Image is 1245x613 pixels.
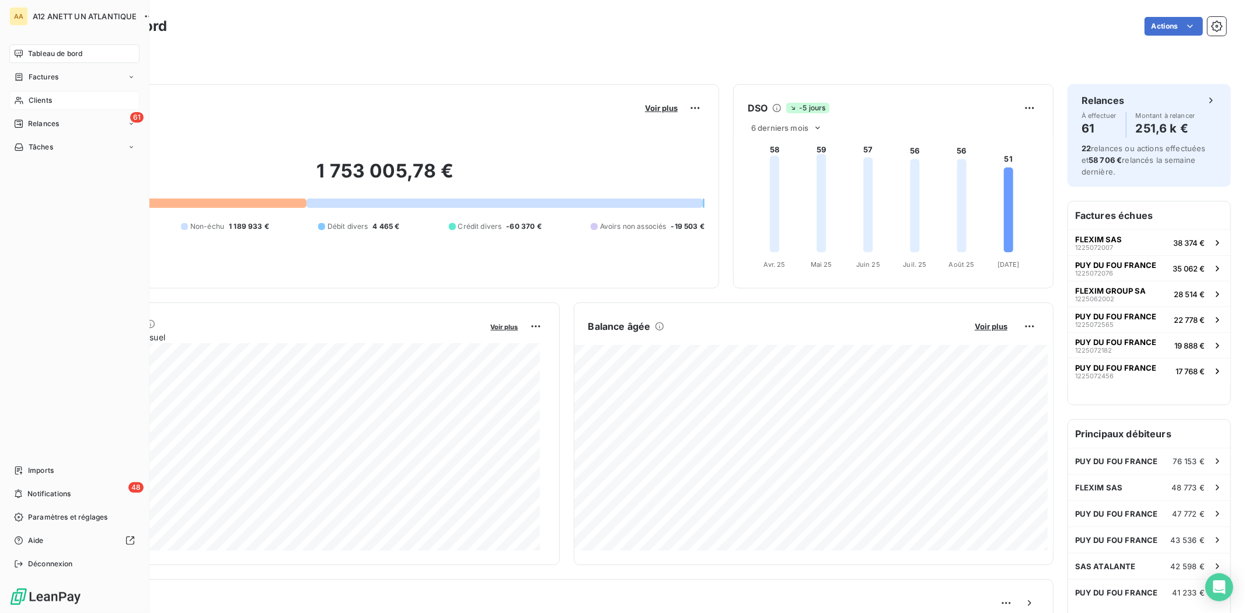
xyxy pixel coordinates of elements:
[1068,332,1230,358] button: PUY DU FOU FRANCE122507218219 888 €
[1173,264,1205,273] span: 35 062 €
[1174,290,1205,299] span: 28 514 €
[28,512,107,523] span: Paramètres et réglages
[1075,588,1158,597] span: PUY DU FOU FRANCE
[1075,363,1156,372] span: PUY DU FOU FRANCE
[1075,270,1113,277] span: 1225072076
[491,323,518,331] span: Voir plus
[33,12,137,21] span: A12 ANETT UN ATLANTIQUE
[1075,337,1156,347] span: PUY DU FOU FRANCE
[949,260,975,269] tspan: Août 25
[1075,244,1113,251] span: 1225072007
[29,142,53,152] span: Tâches
[903,260,926,269] tspan: Juil. 25
[1075,286,1146,295] span: FLEXIM GROUP SA
[1075,509,1158,518] span: PUY DU FOU FRANCE
[1068,201,1230,229] h6: Factures échues
[1082,144,1091,153] span: 22
[66,331,483,343] span: Chiffre d'affaires mensuel
[1075,321,1114,328] span: 1225072565
[1082,112,1117,119] span: À effectuer
[1173,457,1205,466] span: 76 153 €
[128,482,144,493] span: 48
[1174,315,1205,325] span: 22 778 €
[130,112,144,123] span: 61
[1176,367,1205,376] span: 17 768 €
[671,221,705,232] span: -19 503 €
[28,559,73,569] span: Déconnexion
[1136,112,1195,119] span: Montant à relancer
[751,123,808,133] span: 6 derniers mois
[1082,93,1124,107] h6: Relances
[66,159,705,194] h2: 1 753 005,78 €
[1075,372,1114,379] span: 1225072456
[975,322,1007,331] span: Voir plus
[506,221,541,232] span: -60 370 €
[588,319,651,333] h6: Balance âgée
[9,531,140,550] a: Aide
[971,321,1011,332] button: Voir plus
[1068,281,1230,306] button: FLEXIM GROUP SA122506200228 514 €
[1082,144,1206,176] span: relances ou actions effectuées et relancés la semaine dernière.
[856,260,880,269] tspan: Juin 25
[811,260,832,269] tspan: Mai 25
[190,221,224,232] span: Non-échu
[600,221,667,232] span: Avoirs non associés
[458,221,502,232] span: Crédit divers
[1089,155,1122,165] span: 58 706 €
[764,260,786,269] tspan: Avr. 25
[748,101,768,115] h6: DSO
[1171,562,1205,571] span: 42 598 €
[28,535,44,546] span: Aide
[1205,573,1233,601] div: Open Intercom Messenger
[1075,535,1158,545] span: PUY DU FOU FRANCE
[1173,509,1205,518] span: 47 772 €
[1172,483,1205,492] span: 48 773 €
[641,103,681,113] button: Voir plus
[1082,119,1117,138] h4: 61
[1173,238,1205,248] span: 38 374 €
[487,321,522,332] button: Voir plus
[1075,260,1156,270] span: PUY DU FOU FRANCE
[1068,420,1230,448] h6: Principaux débiteurs
[1075,347,1112,354] span: 1225072182
[327,221,368,232] span: Débit divers
[229,221,269,232] span: 1 189 933 €
[1075,312,1156,321] span: PUY DU FOU FRANCE
[1174,341,1205,350] span: 19 888 €
[1075,295,1114,302] span: 1225062002
[9,7,28,26] div: AA
[1068,306,1230,332] button: PUY DU FOU FRANCE122507256522 778 €
[1075,457,1158,466] span: PUY DU FOU FRANCE
[28,48,82,59] span: Tableau de bord
[1171,535,1205,545] span: 43 536 €
[1145,17,1203,36] button: Actions
[27,489,71,499] span: Notifications
[1075,483,1123,492] span: FLEXIM SAS
[1173,588,1205,597] span: 41 233 €
[1068,229,1230,255] button: FLEXIM SAS122507200738 374 €
[1136,119,1195,138] h4: 251,6 k €
[1068,255,1230,281] button: PUY DU FOU FRANCE122507207635 062 €
[28,465,54,476] span: Imports
[9,587,82,606] img: Logo LeanPay
[1075,562,1136,571] span: SAS ATALANTE
[1068,358,1230,384] button: PUY DU FOU FRANCE122507245617 768 €
[29,72,58,82] span: Factures
[645,103,678,113] span: Voir plus
[28,119,59,129] span: Relances
[1075,235,1122,244] span: FLEXIM SAS
[998,260,1020,269] tspan: [DATE]
[29,95,52,106] span: Clients
[786,103,829,113] span: -5 jours
[373,221,400,232] span: 4 465 €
